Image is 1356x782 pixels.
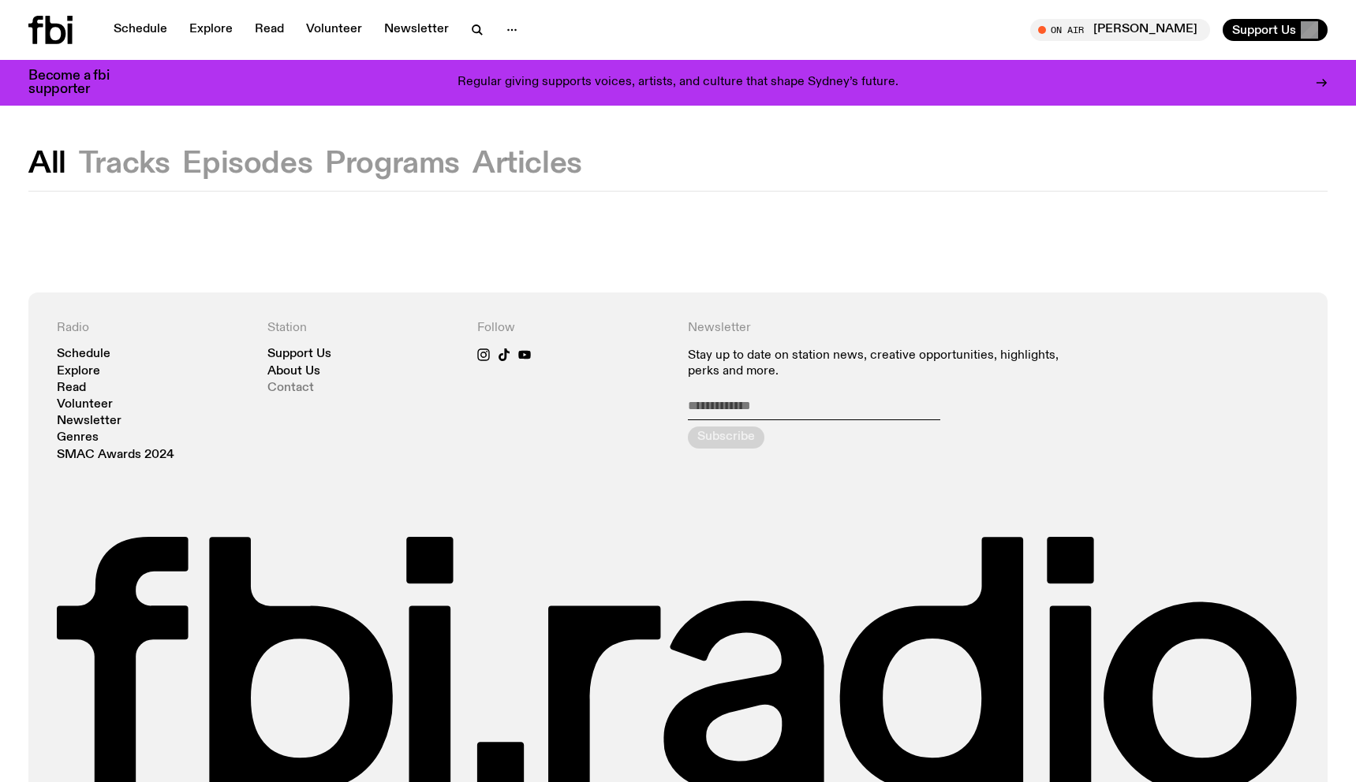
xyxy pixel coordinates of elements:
a: Support Us [267,348,331,360]
button: Subscribe [688,426,764,449]
a: Schedule [104,19,177,41]
button: All [28,150,66,178]
button: Episodes [182,150,312,178]
h4: Newsletter [688,321,1089,336]
a: Schedule [57,348,110,360]
a: Read [57,382,86,394]
a: About Us [267,366,320,378]
a: Newsletter [57,415,121,427]
span: Support Us [1232,23,1296,37]
h3: Become a fbi supporter [28,69,129,96]
a: Volunteer [57,399,113,411]
a: SMAC Awards 2024 [57,449,174,461]
h4: Follow [477,321,669,336]
a: Contact [267,382,314,394]
a: Genres [57,432,99,444]
a: Explore [57,366,100,378]
a: Newsletter [375,19,458,41]
a: Volunteer [297,19,372,41]
p: Stay up to date on station news, creative opportunities, highlights, perks and more. [688,348,1089,378]
button: Articles [473,150,582,178]
button: Programs [325,150,460,178]
a: Read [245,19,293,41]
a: Explore [180,19,242,41]
p: Regular giving supports voices, artists, and culture that shape Sydney’s future. [458,76,898,90]
h4: Radio [57,321,248,336]
h4: Station [267,321,459,336]
button: On Air[PERSON_NAME] [1030,19,1210,41]
button: Support Us [1223,19,1328,41]
button: Tracks [79,150,170,178]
